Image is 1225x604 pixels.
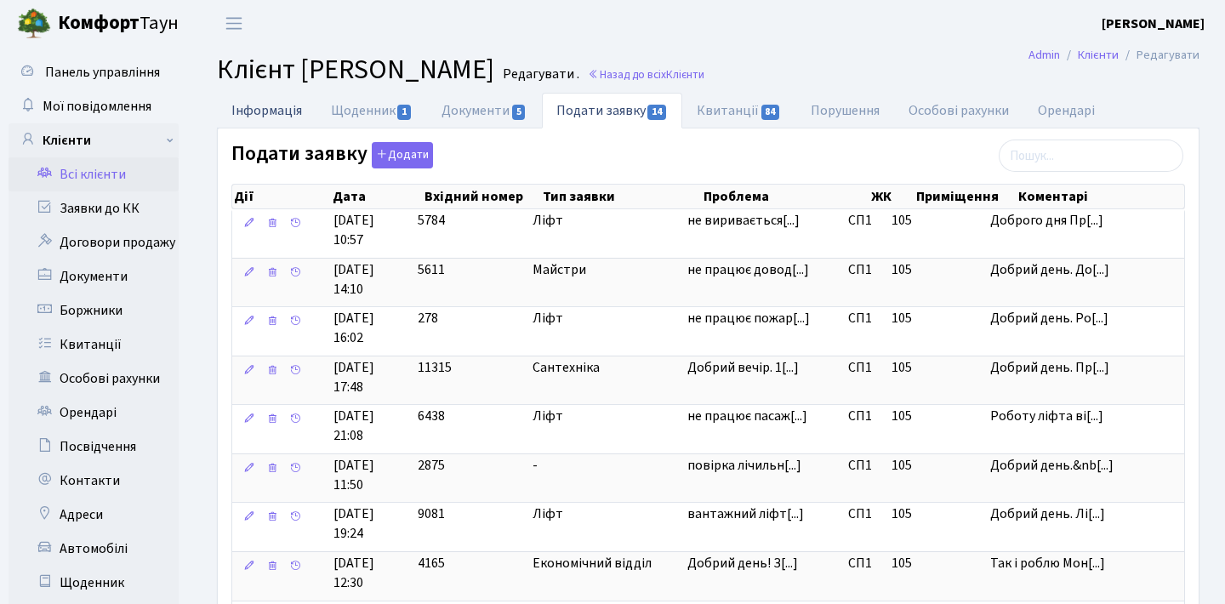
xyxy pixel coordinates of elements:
span: Ліфт [533,407,673,426]
span: [DATE] 21:08 [333,407,403,446]
th: Дії [232,185,331,208]
button: Подати заявку [372,142,433,168]
span: Добрий день. Ро[...] [990,309,1108,328]
span: Добрий день. Пр[...] [990,358,1109,377]
span: Добрий день. До[...] [990,260,1109,279]
th: Приміщення [914,185,1017,208]
nav: breadcrumb [1003,37,1225,73]
span: Ліфт [533,504,673,524]
span: 9081 [418,504,445,523]
span: Добрий день. Лі[...] [990,504,1105,523]
a: Боржники [9,293,179,328]
a: Щоденник [9,566,179,600]
span: не працює довод[...] [687,260,809,279]
span: Ліфт [533,211,673,231]
th: Тип заявки [541,185,701,208]
span: [DATE] 10:57 [333,211,403,250]
span: [DATE] 12:30 [333,554,403,593]
small: Редагувати . [499,66,579,83]
th: ЖК [869,185,914,208]
span: Ліфт [533,309,673,328]
span: СП1 [848,456,878,476]
a: Інформація [217,93,316,128]
a: Договори продажу [9,225,179,259]
span: не працює пасаж[...] [687,407,807,425]
a: Орендарі [1023,93,1109,128]
span: 5784 [418,211,445,230]
span: [DATE] 19:24 [333,504,403,544]
span: СП1 [848,260,878,280]
span: вантажний ліфт[...] [687,504,804,523]
span: [DATE] 11:50 [333,456,403,495]
span: Добрий день! З[...] [687,554,798,573]
span: Майстри [533,260,673,280]
a: Контакти [9,464,179,498]
a: Документи [9,259,179,293]
span: 278 [418,309,438,328]
span: 105 [892,358,912,377]
a: Панель управління [9,55,179,89]
span: Панель управління [45,63,160,82]
span: Клієнт [PERSON_NAME] [217,50,494,89]
span: 4165 [418,554,445,573]
span: 11315 [418,358,452,377]
th: Проблема [702,185,869,208]
span: Таун [58,9,179,38]
b: [PERSON_NAME] [1102,14,1205,33]
span: СП1 [848,358,878,378]
input: Пошук... [999,140,1183,172]
a: Всі клієнти [9,157,179,191]
a: Квитанції [9,328,179,362]
span: 105 [892,407,912,425]
span: СП1 [848,407,878,426]
span: 6438 [418,407,445,425]
a: Порушення [796,93,894,128]
span: 105 [892,260,912,279]
a: Назад до всіхКлієнти [588,66,704,83]
span: 105 [892,211,912,230]
a: Орендарі [9,396,179,430]
span: 1 [397,105,411,120]
a: Особові рахунки [9,362,179,396]
span: СП1 [848,211,878,231]
span: 2875 [418,456,445,475]
span: 105 [892,554,912,573]
span: Доброго дня Пр[...] [990,211,1103,230]
a: Адреси [9,498,179,532]
span: не виривається[...] [687,211,800,230]
span: 14 [647,105,666,120]
a: Admin [1028,46,1060,64]
span: 105 [892,504,912,523]
label: Подати заявку [231,142,433,168]
a: Квитанції [682,93,795,128]
span: - [533,456,673,476]
a: Заявки до КК [9,191,179,225]
span: СП1 [848,554,878,573]
a: Щоденник [316,93,427,128]
span: Економічний відділ [533,554,673,573]
a: Особові рахунки [894,93,1023,128]
span: Сантехніка [533,358,673,378]
button: Переключити навігацію [213,9,255,37]
a: Подати заявку [542,93,682,128]
span: СП1 [848,504,878,524]
span: [DATE] 14:10 [333,260,403,299]
span: 84 [761,105,780,120]
span: Так і роблю Мон[...] [990,554,1105,573]
span: [DATE] 16:02 [333,309,403,348]
span: 5611 [418,260,445,279]
span: 5 [512,105,526,120]
span: Добрий вечір. 1[...] [687,358,799,377]
span: Роботу ліфта ві[...] [990,407,1103,425]
span: 105 [892,309,912,328]
b: Комфорт [58,9,140,37]
th: Вхідний номер [423,185,542,208]
a: [PERSON_NAME] [1102,14,1205,34]
span: не працює пожар[...] [687,309,810,328]
a: Автомобілі [9,532,179,566]
a: Додати [367,140,433,169]
span: [DATE] 17:48 [333,358,403,397]
a: Посвідчення [9,430,179,464]
a: Клієнти [9,123,179,157]
span: повірка лічильн[...] [687,456,801,475]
